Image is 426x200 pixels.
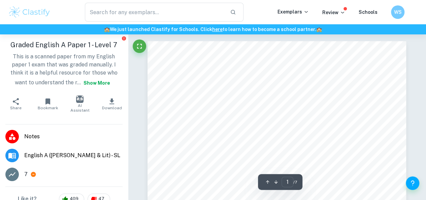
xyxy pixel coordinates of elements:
[122,36,127,41] button: Report issue
[293,179,297,185] span: / 7
[212,27,223,32] a: here
[394,8,402,16] h6: WS
[24,151,123,160] span: English A ([PERSON_NAME] & Lit) - SL
[359,9,378,15] a: Schools
[1,26,425,33] h6: We just launched Clastify for Schools. Click to learn how to become a school partner.
[81,77,113,89] button: Show more
[406,176,419,190] button: Help and Feedback
[322,9,345,16] p: Review
[24,133,123,141] span: Notes
[32,94,64,113] button: Bookmark
[96,94,128,113] button: Download
[8,5,51,19] img: Clastify logo
[85,3,225,22] input: Search for any exemplars...
[5,53,123,89] p: This is a scanned paper from my English paper 1 exam that was graded manually. I think it is a he...
[24,170,28,178] p: 7
[38,106,58,110] span: Bookmark
[64,94,96,113] button: AI Assistant
[10,106,22,110] span: Share
[76,95,84,103] img: AI Assistant
[316,27,322,32] span: 🏫
[277,8,309,16] p: Exemplars
[102,106,122,110] span: Download
[104,27,110,32] span: 🏫
[133,39,146,53] button: Fullscreen
[391,5,404,19] button: WS
[5,40,123,50] h1: Graded English A Paper 1 - Level 7
[68,103,92,113] span: AI Assistant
